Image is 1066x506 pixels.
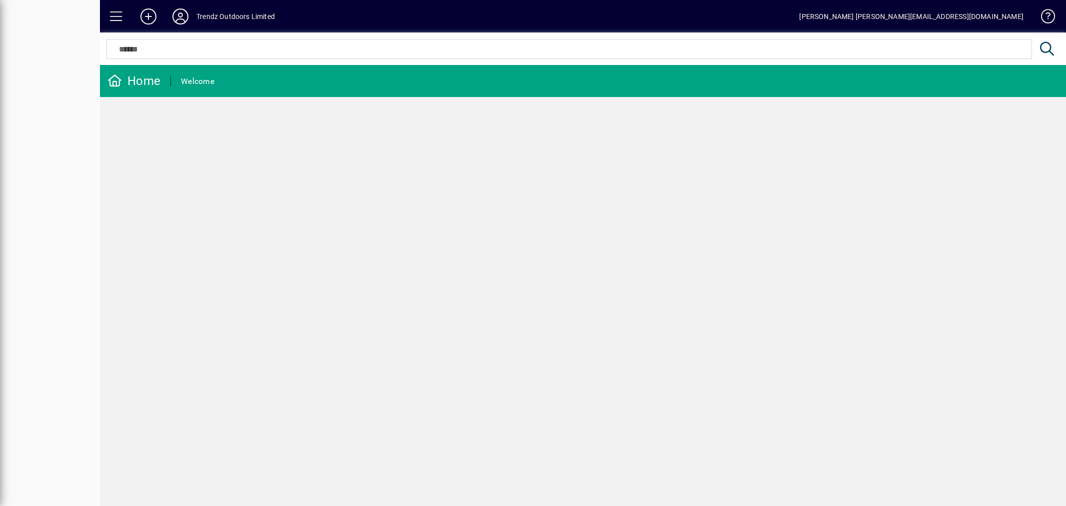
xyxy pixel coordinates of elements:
[181,73,214,89] div: Welcome
[799,8,1024,24] div: [PERSON_NAME] [PERSON_NAME][EMAIL_ADDRESS][DOMAIN_NAME]
[164,7,196,25] button: Profile
[196,8,275,24] div: Trendz Outdoors Limited
[1034,2,1054,34] a: Knowledge Base
[107,73,160,89] div: Home
[132,7,164,25] button: Add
